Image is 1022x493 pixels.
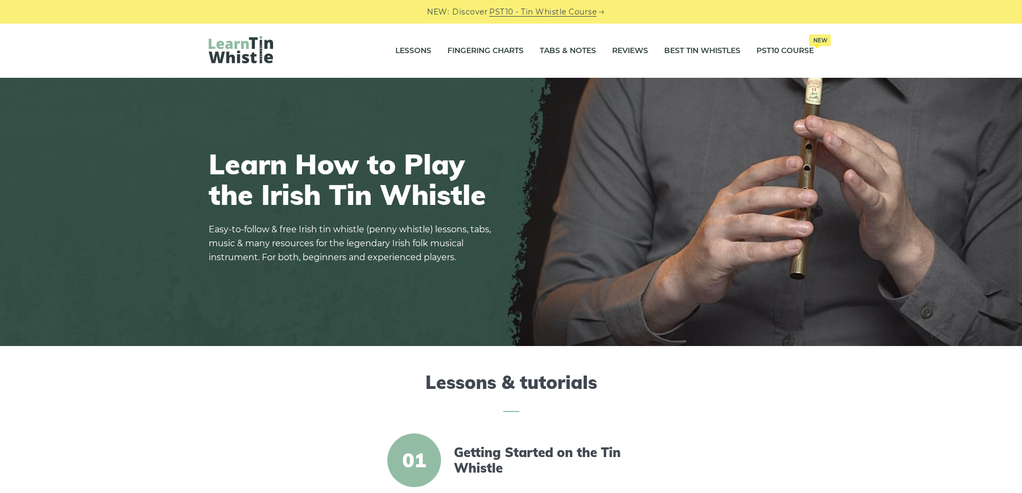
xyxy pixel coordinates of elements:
a: Tabs & Notes [540,38,596,64]
a: PST10 CourseNew [756,38,814,64]
a: Getting Started on the Tin Whistle [454,445,638,476]
h1: Learn How to Play the Irish Tin Whistle [209,149,498,210]
h2: Lessons & tutorials [209,372,814,412]
a: Reviews [612,38,648,64]
a: Best Tin Whistles [664,38,740,64]
img: LearnTinWhistle.com [209,36,273,63]
span: New [809,34,831,46]
a: Fingering Charts [447,38,524,64]
span: 01 [387,433,441,487]
a: Lessons [395,38,431,64]
p: Easy-to-follow & free Irish tin whistle (penny whistle) lessons, tabs, music & many resources for... [209,223,498,264]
